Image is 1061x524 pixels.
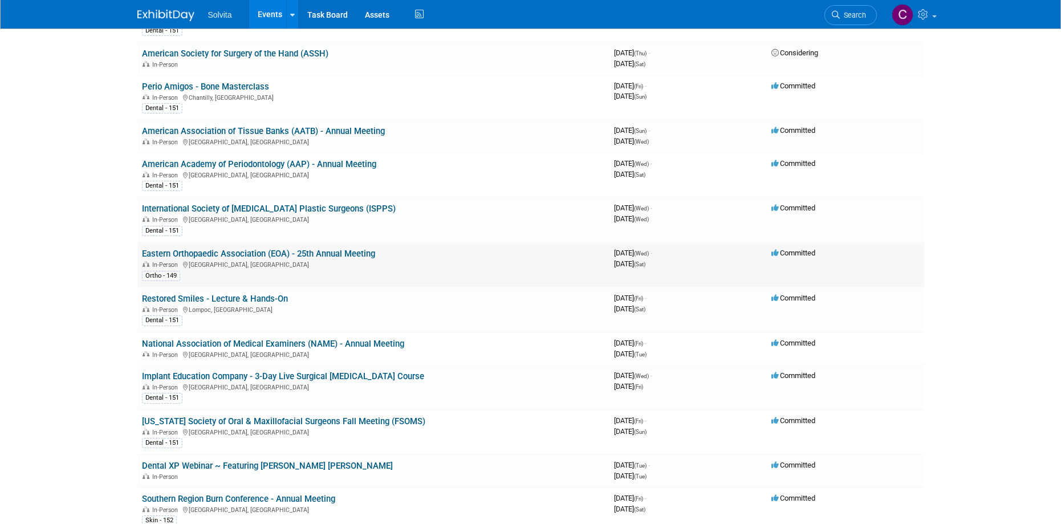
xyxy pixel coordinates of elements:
[614,382,643,391] span: [DATE]
[614,461,650,469] span: [DATE]
[152,61,181,68] span: In-Person
[152,94,181,101] span: In-Person
[634,128,647,134] span: (Sun)
[648,461,650,469] span: -
[142,371,424,381] a: Implant Education Company - 3-Day Live Surgical [MEDICAL_DATA] Course
[142,416,425,426] a: [US_STATE] Society of Oral & Maxillofacial Surgeons Fall Meeting (FSOMS)
[771,159,815,168] span: Committed
[634,216,649,222] span: (Wed)
[142,427,605,436] div: [GEOGRAPHIC_DATA], [GEOGRAPHIC_DATA]
[634,495,643,502] span: (Fri)
[143,384,149,389] img: In-Person Event
[142,249,375,259] a: Eastern Orthopaedic Association (EOA) - 25th Annual Meeting
[152,172,181,179] span: In-Person
[645,339,647,347] span: -
[614,214,649,223] span: [DATE]
[771,204,815,212] span: Committed
[614,505,645,513] span: [DATE]
[143,351,149,357] img: In-Person Event
[645,494,647,502] span: -
[614,48,650,57] span: [DATE]
[771,339,815,347] span: Committed
[892,4,913,26] img: Cindy Miller
[142,438,182,448] div: Dental - 151
[771,126,815,135] span: Committed
[142,304,605,314] div: Lompoc, [GEOGRAPHIC_DATA]
[634,462,647,469] span: (Tue)
[840,11,866,19] span: Search
[142,82,269,92] a: Perio Amigos - Bone Masterclass
[614,304,645,313] span: [DATE]
[824,5,877,25] a: Search
[614,350,647,358] span: [DATE]
[634,306,645,312] span: (Sat)
[634,50,647,56] span: (Thu)
[142,339,404,349] a: National Association of Medical Examiners (NAME) - Annual Meeting
[142,505,605,514] div: [GEOGRAPHIC_DATA], [GEOGRAPHIC_DATA]
[614,170,645,178] span: [DATE]
[614,494,647,502] span: [DATE]
[142,315,182,326] div: Dental - 151
[142,159,376,169] a: American Academy of Periodontology (AAP) - Annual Meeting
[634,172,645,178] span: (Sat)
[142,26,182,36] div: Dental - 151
[152,216,181,224] span: In-Person
[143,139,149,144] img: In-Person Event
[651,249,652,257] span: -
[142,214,605,224] div: [GEOGRAPHIC_DATA], [GEOGRAPHIC_DATA]
[634,418,643,424] span: (Fri)
[143,94,149,100] img: In-Person Event
[648,48,650,57] span: -
[634,94,647,100] span: (Sun)
[634,373,649,379] span: (Wed)
[142,461,393,471] a: Dental XP Webinar ~ Featuring [PERSON_NAME] [PERSON_NAME]
[634,351,647,358] span: (Tue)
[142,181,182,191] div: Dental - 151
[648,126,650,135] span: -
[634,250,649,257] span: (Wed)
[142,92,605,101] div: Chantilly, [GEOGRAPHIC_DATA]
[634,429,647,435] span: (Sun)
[137,10,194,21] img: ExhibitDay
[651,204,652,212] span: -
[771,494,815,502] span: Committed
[634,83,643,90] span: (Fri)
[142,271,180,281] div: Ortho - 149
[771,249,815,257] span: Committed
[634,384,643,390] span: (Fri)
[142,294,288,304] a: Restored Smiles - Lecture & Hands-On
[634,340,643,347] span: (Fri)
[614,59,645,68] span: [DATE]
[634,205,649,212] span: (Wed)
[152,261,181,269] span: In-Person
[143,216,149,222] img: In-Person Event
[614,259,645,268] span: [DATE]
[142,393,182,403] div: Dental - 151
[771,82,815,90] span: Committed
[614,371,652,380] span: [DATE]
[152,473,181,481] span: In-Person
[614,249,652,257] span: [DATE]
[152,429,181,436] span: In-Person
[152,351,181,359] span: In-Person
[614,159,652,168] span: [DATE]
[142,126,385,136] a: American Association of Tissue Banks (AATB) - Annual Meeting
[645,82,647,90] span: -
[634,139,649,145] span: (Wed)
[152,306,181,314] span: In-Person
[645,294,647,302] span: -
[143,506,149,512] img: In-Person Event
[142,204,396,214] a: International Society of [MEDICAL_DATA] Plastic Surgeons (ISPPS)
[614,427,647,436] span: [DATE]
[614,82,647,90] span: [DATE]
[634,473,647,480] span: (Tue)
[614,294,647,302] span: [DATE]
[208,10,232,19] span: Solvita
[634,261,645,267] span: (Sat)
[614,339,647,347] span: [DATE]
[142,48,328,59] a: American Society for Surgery of the Hand (ASSH)
[143,61,149,67] img: In-Person Event
[614,472,647,480] span: [DATE]
[771,416,815,425] span: Committed
[152,139,181,146] span: In-Person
